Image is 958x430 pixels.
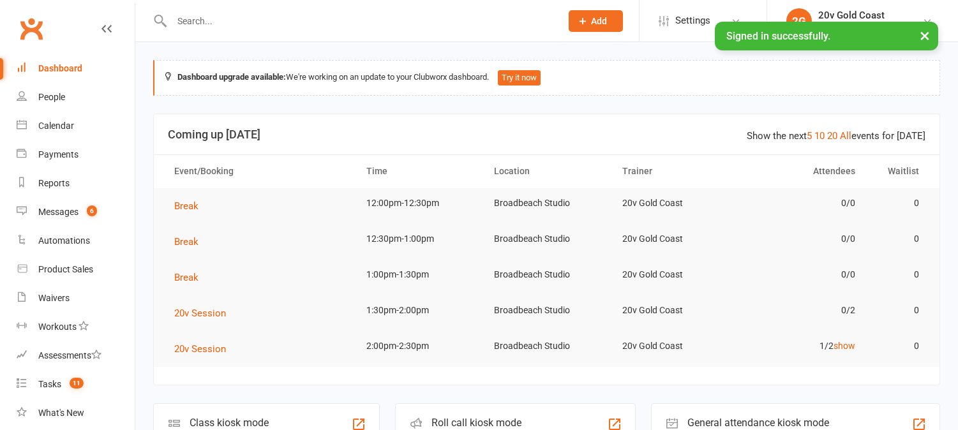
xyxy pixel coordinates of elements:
span: Add [591,16,607,26]
a: 20 [827,130,837,142]
input: Search... [168,12,552,30]
div: Product Sales [38,264,93,274]
a: show [834,341,855,351]
div: People [38,92,65,102]
div: Assessments [38,350,101,360]
a: Payments [17,140,135,169]
td: Broadbeach Studio [483,188,611,218]
td: Broadbeach Studio [483,260,611,290]
a: Product Sales [17,255,135,284]
a: Assessments [17,341,135,370]
div: Automations [38,235,90,246]
div: Show the next events for [DATE] [747,128,925,144]
button: × [913,22,936,49]
button: 20v Session [174,306,235,321]
td: 20v Gold Coast [611,188,739,218]
div: What's New [38,408,84,418]
td: 0 [867,224,931,254]
span: Break [174,236,198,248]
button: Break [174,234,207,249]
a: People [17,83,135,112]
th: Location [483,155,611,188]
a: 10 [814,130,825,142]
td: 0/0 [738,188,867,218]
td: 12:00pm-12:30pm [355,188,483,218]
div: Messages [38,207,79,217]
td: 20v Gold Coast [611,295,739,325]
span: Break [174,200,198,212]
td: 0 [867,188,931,218]
button: Try it now [498,70,541,85]
td: 1:00pm-1:30pm [355,260,483,290]
span: Settings [675,6,710,35]
div: Calendar [38,121,74,131]
td: 12:30pm-1:00pm [355,224,483,254]
span: 20v Session [174,308,226,319]
a: Waivers [17,284,135,313]
div: Roll call kiosk mode [431,417,524,429]
td: 0 [867,260,931,290]
div: Reports [38,178,70,188]
div: 20v Gold Coast [818,10,885,21]
td: 0 [867,331,931,361]
div: Payments [38,149,79,159]
th: Attendees [738,155,867,188]
td: 1:30pm-2:00pm [355,295,483,325]
td: 2:00pm-2:30pm [355,331,483,361]
th: Event/Booking [163,155,355,188]
td: 20v Gold Coast [611,224,739,254]
button: Add [569,10,623,32]
td: 20v Gold Coast [611,331,739,361]
span: 20v Session [174,343,226,355]
a: Calendar [17,112,135,140]
td: 0/0 [738,224,867,254]
button: 20v Session [174,341,235,357]
a: Dashboard [17,54,135,83]
td: Broadbeach Studio [483,295,611,325]
th: Time [355,155,483,188]
td: 1/2 [738,331,867,361]
span: Signed in successfully. [726,30,830,42]
span: Break [174,272,198,283]
div: Class kiosk mode [190,417,269,429]
a: Workouts [17,313,135,341]
strong: Dashboard upgrade available: [177,72,286,82]
div: 20v Gold Coast [818,21,885,33]
a: Messages 6 [17,198,135,226]
th: Trainer [611,155,739,188]
button: Break [174,198,207,214]
div: Waivers [38,293,70,303]
div: We're working on an update to your Clubworx dashboard. [153,60,940,96]
a: Tasks 11 [17,370,135,399]
a: What's New [17,399,135,427]
td: Broadbeach Studio [483,331,611,361]
a: Clubworx [15,13,47,45]
td: 0/0 [738,260,867,290]
td: 0/2 [738,295,867,325]
button: Break [174,270,207,285]
span: 6 [87,205,97,216]
div: 2G [786,8,812,34]
a: Reports [17,169,135,198]
th: Waitlist [867,155,931,188]
h3: Coming up [DATE] [168,128,925,141]
span: 11 [70,378,84,389]
a: 5 [807,130,812,142]
div: Tasks [38,379,61,389]
div: General attendance kiosk mode [687,417,829,429]
td: Broadbeach Studio [483,224,611,254]
div: Workouts [38,322,77,332]
td: 20v Gold Coast [611,260,739,290]
td: 0 [867,295,931,325]
a: Automations [17,226,135,255]
a: All [840,130,851,142]
div: Dashboard [38,63,82,73]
